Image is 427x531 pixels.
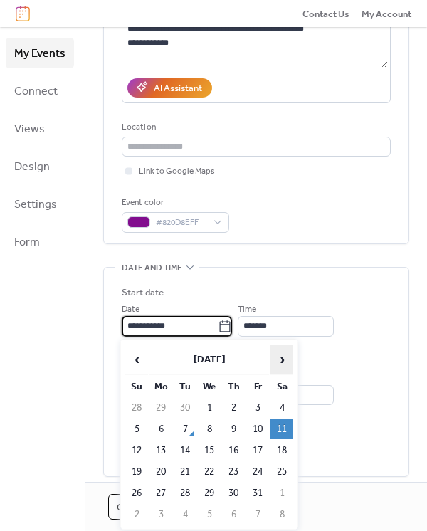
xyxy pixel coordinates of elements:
td: 30 [174,398,196,418]
span: Time [238,303,256,317]
span: Connect [14,80,58,102]
span: Form [14,231,40,253]
a: Design [6,151,74,182]
td: 13 [149,441,172,461]
div: AI Assistant [154,81,202,95]
span: #820D8EFF [156,216,206,230]
span: Contact Us [302,7,349,21]
td: 7 [174,419,196,439]
div: Event color [122,196,226,210]
td: 14 [174,441,196,461]
td: 29 [198,483,221,503]
td: 28 [174,483,196,503]
a: My Account [362,6,411,21]
td: 23 [222,462,245,482]
td: 10 [246,419,269,439]
td: 22 [198,462,221,482]
td: 6 [222,505,245,525]
a: Form [6,226,74,257]
td: 17 [246,441,269,461]
td: 31 [246,483,269,503]
img: logo [16,6,30,21]
td: 29 [149,398,172,418]
th: Mo [149,377,172,396]
div: Location [122,120,388,135]
td: 7 [246,505,269,525]
th: We [198,377,221,396]
td: 27 [149,483,172,503]
td: 21 [174,462,196,482]
td: 8 [198,419,221,439]
td: 19 [125,462,148,482]
td: 12 [125,441,148,461]
td: 1 [198,398,221,418]
div: Start date [122,285,164,300]
span: Settings [14,194,57,216]
span: My Account [362,7,411,21]
td: 6 [149,419,172,439]
span: Design [14,156,50,178]
td: 11 [270,419,293,439]
a: My Events [6,38,74,68]
th: Th [222,377,245,396]
button: Cancel [108,494,162,520]
td: 9 [222,419,245,439]
td: 2 [222,398,245,418]
td: 1 [270,483,293,503]
span: Date and time [122,261,182,275]
td: 15 [198,441,221,461]
th: Su [125,377,148,396]
td: 2 [125,505,148,525]
span: Views [14,118,45,140]
td: 25 [270,462,293,482]
td: 4 [174,505,196,525]
th: Sa [270,377,293,396]
a: Views [6,113,74,144]
td: 24 [246,462,269,482]
span: ‹ [126,345,147,374]
td: 16 [222,441,245,461]
td: 3 [246,398,269,418]
td: 5 [198,505,221,525]
button: AI Assistant [127,78,212,97]
td: 20 [149,462,172,482]
th: [DATE] [149,345,269,375]
td: 4 [270,398,293,418]
td: 28 [125,398,148,418]
td: 5 [125,419,148,439]
td: 26 [125,483,148,503]
a: Connect [6,75,74,106]
td: 30 [222,483,245,503]
span: Date [122,303,139,317]
th: Fr [246,377,269,396]
td: 3 [149,505,172,525]
th: Tu [174,377,196,396]
td: 18 [270,441,293,461]
a: Settings [6,189,74,219]
span: › [271,345,292,374]
span: Cancel [117,500,154,515]
a: Contact Us [302,6,349,21]
td: 8 [270,505,293,525]
span: Link to Google Maps [139,164,215,179]
span: My Events [14,43,65,65]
